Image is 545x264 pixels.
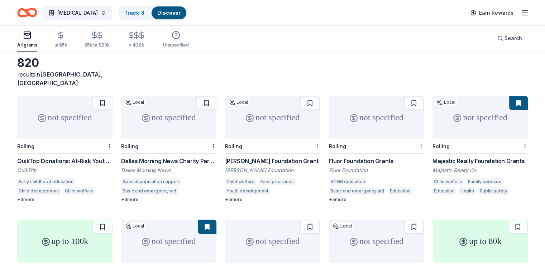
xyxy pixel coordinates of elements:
button: [MEDICAL_DATA] [43,6,112,20]
div: Child welfare [63,187,95,195]
span: [GEOGRAPHIC_DATA], [GEOGRAPHIC_DATA] [17,71,103,87]
div: Special population support [121,178,181,185]
div: + 5 more [329,197,424,202]
div: not specified [121,220,216,263]
div: Public safety [478,187,509,195]
a: not specifiedRollingQuikTrip Donations: At-Risk Youth and Early Childhood EducationQuikTripEarly ... [17,96,113,202]
button: Search [492,31,528,45]
div: Dallas Morning News Charity Partners [121,157,216,165]
div: 820 [17,56,113,70]
div: Education [432,187,456,195]
div: not specified [121,96,216,139]
button: All grants [17,28,37,52]
button: Unspecified [163,28,189,52]
div: not specified [225,96,320,139]
div: [PERSON_NAME] Foundation [225,167,320,174]
div: Fluor Foundation [329,167,424,174]
a: not specifiedRollingFluor Foundation GrantsFluor FoundationSTEM educationBasic and emergency aidE... [329,96,424,202]
span: in [17,71,103,87]
a: Earn Rewards [466,6,518,19]
div: Rolling [225,143,242,149]
button: Track· 3Discover [118,6,187,20]
div: Early childhood education [17,178,75,185]
div: Local [435,99,457,106]
a: Track· 3 [124,10,144,16]
div: Fluor Foundation Grants [329,157,424,165]
div: Family services [467,178,503,185]
div: [PERSON_NAME] Foundation Grant [225,157,320,165]
div: All grants [17,42,37,48]
a: Discover [157,10,181,16]
div: > $20k [127,42,146,48]
div: Health [459,187,475,195]
div: + 5 more [225,197,320,202]
div: Local [331,223,353,230]
div: Education [388,187,412,195]
div: STEM education [329,178,366,185]
a: not specifiedLocalRollingMajestic Realty Foundation GrantsMajestic Realty CoChild welfareFamily s... [432,96,528,197]
button: $5k to $20k [84,28,110,52]
div: results [17,70,113,87]
button: > $20k [127,28,146,52]
div: Rolling [329,143,346,149]
div: Rolling [17,143,34,149]
div: QuikTrip [17,167,113,174]
div: Local [124,99,145,106]
div: QuikTrip Donations: At-Risk Youth and Early Childhood Education [17,157,113,165]
div: Local [228,99,249,106]
div: not specified [329,96,424,139]
div: Family services [259,178,295,185]
div: Majestic Realty Foundation Grants [432,157,528,165]
span: [MEDICAL_DATA] [57,9,98,17]
div: Rolling [121,143,138,149]
a: Home [17,4,37,21]
div: Rolling [432,143,450,149]
div: up to 80k [432,220,528,263]
div: Basic and emergency aid [121,187,178,195]
div: Majestic Realty Co [432,167,528,174]
button: ≤ $5k [54,28,67,52]
div: Local [124,223,145,230]
div: $5k to $20k [84,42,110,48]
div: up to 100k [17,220,113,263]
div: Unspecified [163,42,189,48]
span: Search [505,34,522,43]
div: Child welfare [432,178,464,185]
div: not specified [225,220,320,263]
div: Basic and emergency aid [329,187,385,195]
div: ≤ $5k [54,42,67,48]
div: Child development [17,187,61,195]
div: not specified [17,96,113,139]
a: not specifiedLocalRollingDallas Morning News Charity PartnersDallas Morning NewsSpecial populatio... [121,96,216,202]
div: Youth development [225,187,270,195]
div: + 3 more [17,197,113,202]
div: not specified [432,96,528,139]
div: + 3 more [121,197,216,202]
a: not specifiedLocalRolling[PERSON_NAME] Foundation Grant[PERSON_NAME] FoundationChild welfareFamil... [225,96,320,202]
div: Dallas Morning News [121,167,216,174]
div: Child welfare [225,178,256,185]
div: not specified [329,220,424,263]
